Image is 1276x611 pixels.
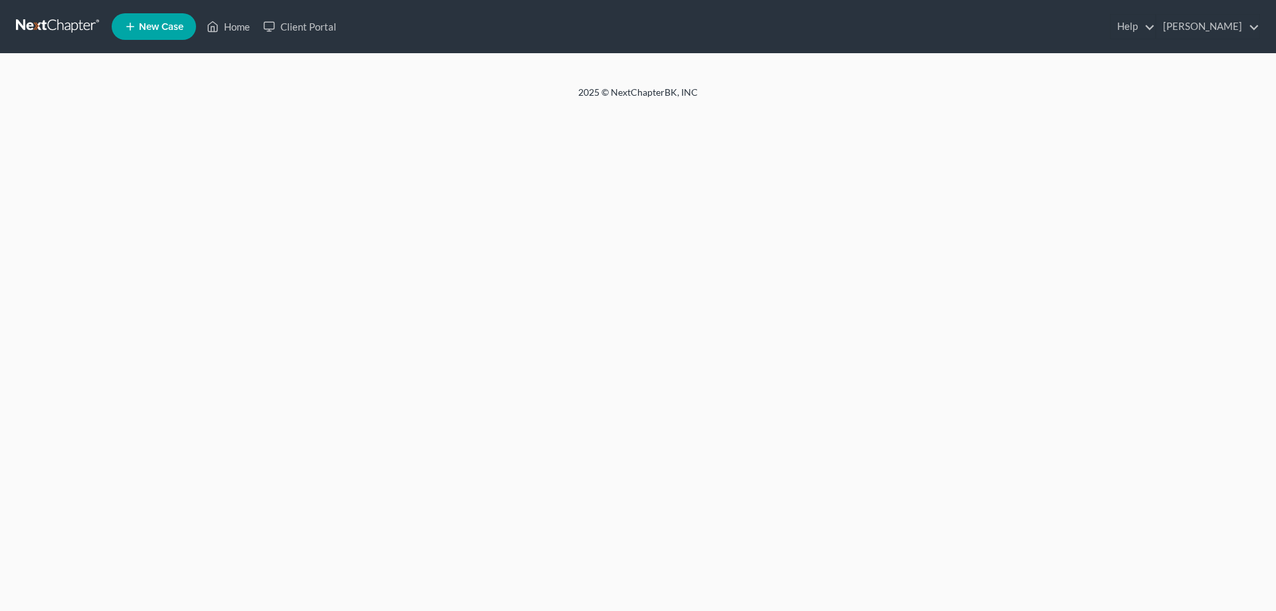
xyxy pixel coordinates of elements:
[259,86,1017,110] div: 2025 © NextChapterBK, INC
[1111,15,1155,39] a: Help
[1156,15,1259,39] a: [PERSON_NAME]
[257,15,343,39] a: Client Portal
[200,15,257,39] a: Home
[112,13,196,40] new-legal-case-button: New Case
